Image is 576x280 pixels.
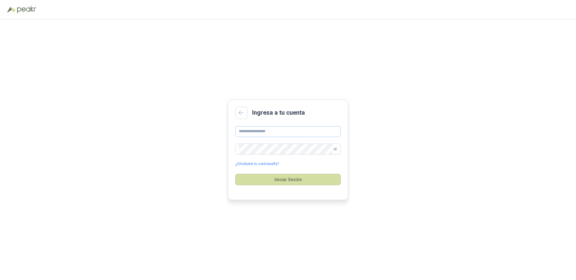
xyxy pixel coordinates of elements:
img: Peakr [17,6,36,13]
img: Logo [7,7,16,13]
button: Iniciar Sesión [235,174,341,185]
a: ¿Olvidaste tu contraseña? [235,161,279,167]
h2: Ingresa a tu cuenta [252,108,305,117]
span: eye-invisible [333,147,337,151]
